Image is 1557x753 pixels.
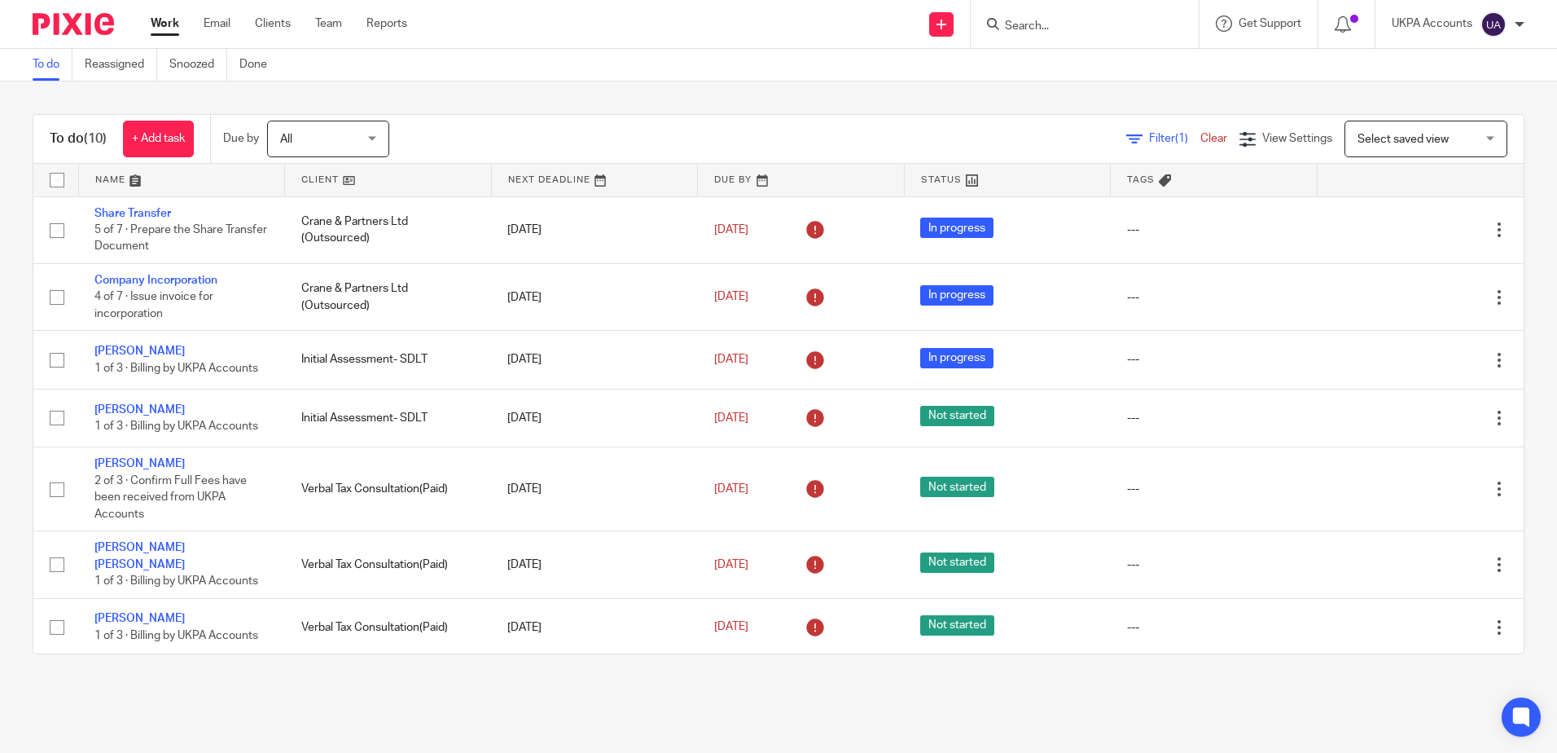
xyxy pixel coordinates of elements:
span: Not started [920,477,994,497]
td: Crane & Partners Ltd (Outsourced) [285,196,492,263]
span: Not started [920,406,994,426]
p: Due by [223,130,259,147]
td: Verbal Tax Consultation(Paid) [285,598,492,656]
h1: To do [50,130,107,148]
a: Company Incorporation [94,275,217,286]
span: [DATE] [714,292,748,303]
div: --- [1127,289,1301,306]
span: Tags [1127,175,1155,184]
a: Team [315,15,342,32]
td: [DATE] [491,531,698,598]
div: --- [1127,557,1301,573]
span: [DATE] [714,483,748,495]
td: [DATE] [491,447,698,531]
a: Done [239,49,279,81]
span: [DATE] [714,622,748,633]
div: --- [1127,481,1301,497]
td: [DATE] [491,331,698,389]
td: Initial Assessment- SDLT [285,331,492,389]
td: [DATE] [491,598,698,656]
span: In progress [920,285,993,306]
a: Work [151,15,179,32]
span: 2 of 3 · Confirm Full Fees have been received from UKPA Accounts [94,475,247,520]
a: + Add task [123,121,194,157]
td: Crane & Partners Ltd (Outsourced) [285,263,492,330]
td: [DATE] [491,196,698,263]
span: Select saved view [1357,134,1449,145]
span: 1 of 3 · Billing by UKPA Accounts [94,421,258,432]
span: Not started [920,615,994,636]
span: 1 of 3 · Billing by UKPA Accounts [94,575,258,587]
span: All [280,134,292,145]
a: Reassigned [85,49,157,81]
span: 1 of 3 · Billing by UKPA Accounts [94,630,258,641]
a: Clear [1200,133,1227,144]
span: 1 of 3 · Billing by UKPA Accounts [94,363,258,374]
td: Initial Assessment- SDLT [285,389,492,447]
td: Verbal Tax Consultation(Paid) [285,447,492,531]
p: You are already signed in. [1353,43,1480,59]
div: --- [1127,222,1301,238]
span: Not started [920,553,994,573]
a: Email [204,15,230,32]
span: [DATE] [714,412,748,424]
span: 5 of 7 · Prepare the Share Transfer Document [94,224,267,253]
span: [DATE] [714,354,748,365]
td: [DATE] [491,263,698,330]
span: [DATE] [714,224,748,236]
a: Share Transfer [94,208,171,219]
a: [PERSON_NAME] [94,613,185,624]
a: [PERSON_NAME] [94,346,185,357]
a: [PERSON_NAME] [PERSON_NAME] [94,542,185,570]
a: [PERSON_NAME] [94,458,185,469]
td: [DATE] [491,389,698,447]
img: Pixie [33,13,114,35]
span: (10) [84,132,107,145]
a: Clients [255,15,291,32]
a: [PERSON_NAME] [94,404,185,416]
div: --- [1127,410,1301,426]
span: In progress [920,218,993,238]
a: Snoozed [169,49,227,81]
span: (1) [1175,133,1188,144]
div: --- [1127,619,1301,636]
img: svg%3E [1480,11,1507,37]
span: 4 of 7 · Issue invoice for incorporation [94,292,213,320]
span: Filter [1149,133,1200,144]
span: View Settings [1262,133,1332,144]
a: To do [33,49,72,81]
div: --- [1127,351,1301,368]
span: [DATE] [714,559,748,570]
span: In progress [920,348,993,368]
td: Verbal Tax Consultation(Paid) [285,531,492,598]
a: Reports [366,15,407,32]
